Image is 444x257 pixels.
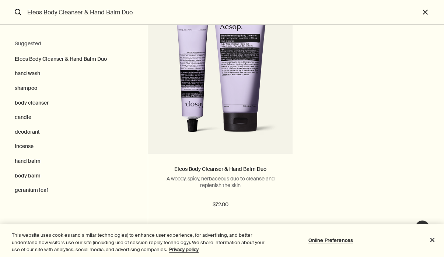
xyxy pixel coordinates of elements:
[212,200,228,209] span: $72.00
[424,232,440,248] button: Close
[12,232,266,253] div: This website uses cookies (and similar technologies) to enhance user experience, for advertising,...
[159,175,282,189] p: A woody, spicy, herbaceous duo to cleanse and replenish the skin
[308,233,354,247] button: Online Preferences, Opens the preference center dialog
[15,39,133,48] h2: Suggested
[415,220,430,235] button: Live Assistance
[169,246,199,253] a: More information about your privacy, opens in a new tab
[161,10,279,143] img: Eleos Nourishing Body Cleanser and Eleos Aromatique Hand Balm.
[148,10,293,154] a: Eleos Nourishing Body Cleanser and Eleos Aromatique Hand Balm.
[174,166,266,172] a: Eleos Body Cleanser & Hand Balm Duo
